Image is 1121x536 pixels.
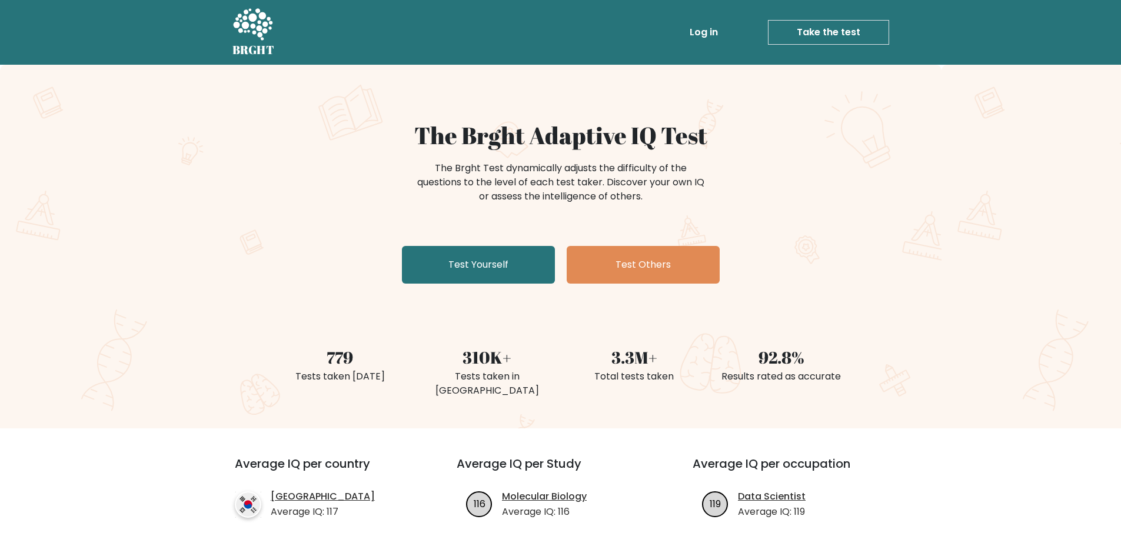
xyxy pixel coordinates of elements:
[738,490,806,504] a: Data Scientist
[274,369,407,384] div: Tests taken [DATE]
[568,345,701,369] div: 3.3M+
[710,497,721,510] text: 119
[271,490,375,504] a: [GEOGRAPHIC_DATA]
[567,246,720,284] a: Test Others
[235,491,261,518] img: country
[768,20,889,45] a: Take the test
[568,369,701,384] div: Total tests taken
[715,345,848,369] div: 92.8%
[421,369,554,398] div: Tests taken in [GEOGRAPHIC_DATA]
[738,505,806,519] p: Average IQ: 119
[232,43,275,57] h5: BRGHT
[235,457,414,485] h3: Average IQ per country
[414,161,708,204] div: The Brght Test dynamically adjusts the difficulty of the questions to the level of each test take...
[715,369,848,384] div: Results rated as accurate
[457,457,664,485] h3: Average IQ per Study
[271,505,375,519] p: Average IQ: 117
[421,345,554,369] div: 310K+
[474,497,485,510] text: 116
[502,490,587,504] a: Molecular Biology
[685,21,723,44] a: Log in
[274,121,848,149] h1: The Brght Adaptive IQ Test
[274,345,407,369] div: 779
[402,246,555,284] a: Test Yourself
[693,457,900,485] h3: Average IQ per occupation
[232,5,275,60] a: BRGHT
[502,505,587,519] p: Average IQ: 116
